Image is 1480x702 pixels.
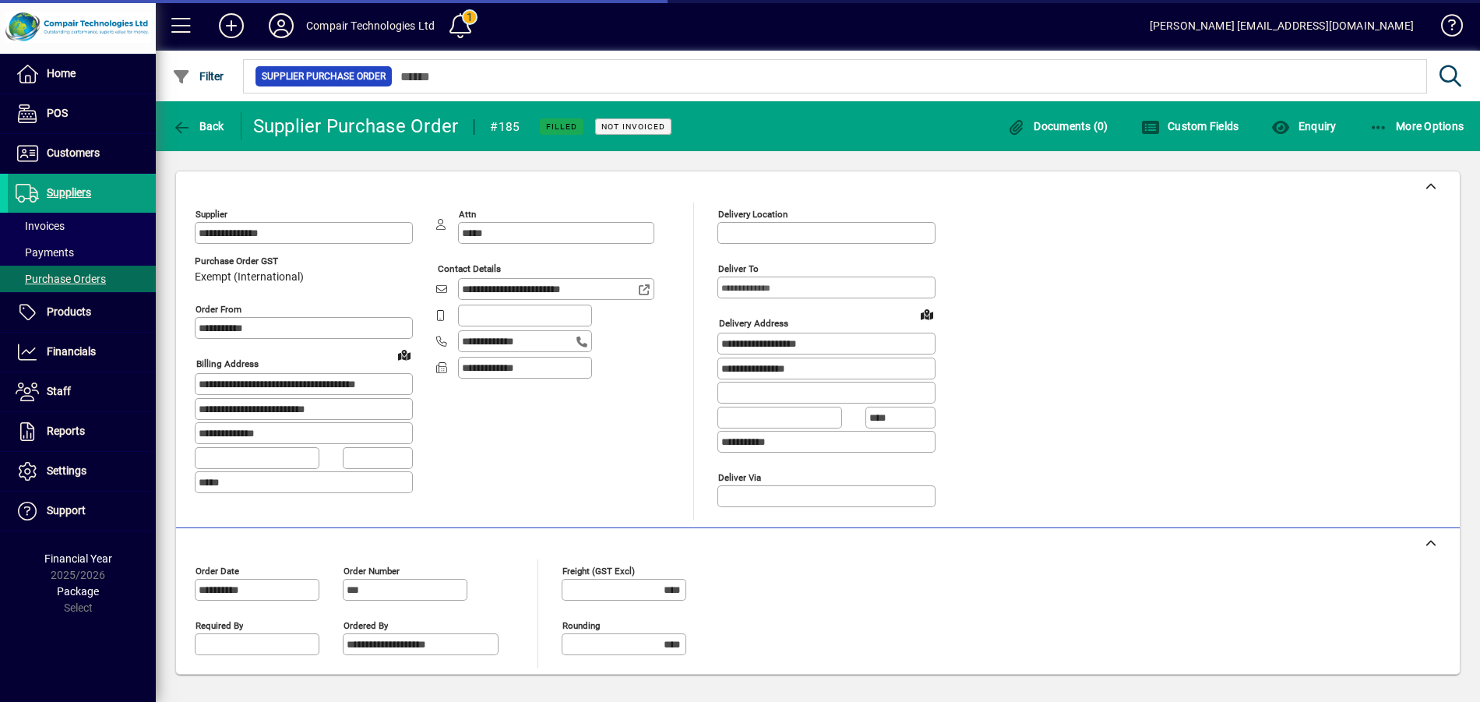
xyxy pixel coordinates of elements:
[8,452,156,491] a: Settings
[8,293,156,332] a: Products
[490,115,520,139] div: #185
[1137,112,1243,140] button: Custom Fields
[306,13,435,38] div: Compair Technologies Ltd
[8,333,156,372] a: Financials
[1267,112,1340,140] button: Enquiry
[168,62,228,90] button: Filter
[172,120,224,132] span: Back
[344,565,400,576] mat-label: Order number
[8,372,156,411] a: Staff
[156,112,241,140] app-page-header-button: Back
[47,504,86,517] span: Support
[8,266,156,292] a: Purchase Orders
[47,464,86,477] span: Settings
[47,67,76,79] span: Home
[47,305,91,318] span: Products
[718,263,759,274] mat-label: Deliver To
[344,619,388,630] mat-label: Ordered by
[1150,13,1414,38] div: [PERSON_NAME] [EMAIL_ADDRESS][DOMAIN_NAME]
[206,12,256,40] button: Add
[172,70,224,83] span: Filter
[16,273,106,285] span: Purchase Orders
[8,134,156,173] a: Customers
[196,304,241,315] mat-label: Order from
[1369,120,1464,132] span: More Options
[47,345,96,358] span: Financials
[601,122,665,132] span: Not Invoiced
[253,114,459,139] div: Supplier Purchase Order
[562,565,635,576] mat-label: Freight (GST excl)
[8,55,156,93] a: Home
[8,492,156,531] a: Support
[196,209,227,220] mat-label: Supplier
[196,565,239,576] mat-label: Order date
[168,112,228,140] button: Back
[1365,112,1468,140] button: More Options
[8,412,156,451] a: Reports
[718,471,761,482] mat-label: Deliver via
[16,220,65,232] span: Invoices
[57,585,99,598] span: Package
[196,619,243,630] mat-label: Required by
[914,302,939,326] a: View on map
[8,213,156,239] a: Invoices
[47,146,100,159] span: Customers
[47,425,85,437] span: Reports
[195,271,304,284] span: Exempt (International)
[1141,120,1239,132] span: Custom Fields
[562,619,600,630] mat-label: Rounding
[16,246,74,259] span: Payments
[47,107,68,119] span: POS
[1429,3,1461,54] a: Knowledge Base
[256,12,306,40] button: Profile
[47,385,71,397] span: Staff
[546,122,577,132] span: Filled
[8,239,156,266] a: Payments
[47,186,91,199] span: Suppliers
[459,209,476,220] mat-label: Attn
[1007,120,1108,132] span: Documents (0)
[8,94,156,133] a: POS
[1271,120,1336,132] span: Enquiry
[718,209,788,220] mat-label: Delivery Location
[262,69,386,84] span: Supplier Purchase Order
[44,552,112,565] span: Financial Year
[392,342,417,367] a: View on map
[1003,112,1112,140] button: Documents (0)
[195,256,304,266] span: Purchase Order GST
